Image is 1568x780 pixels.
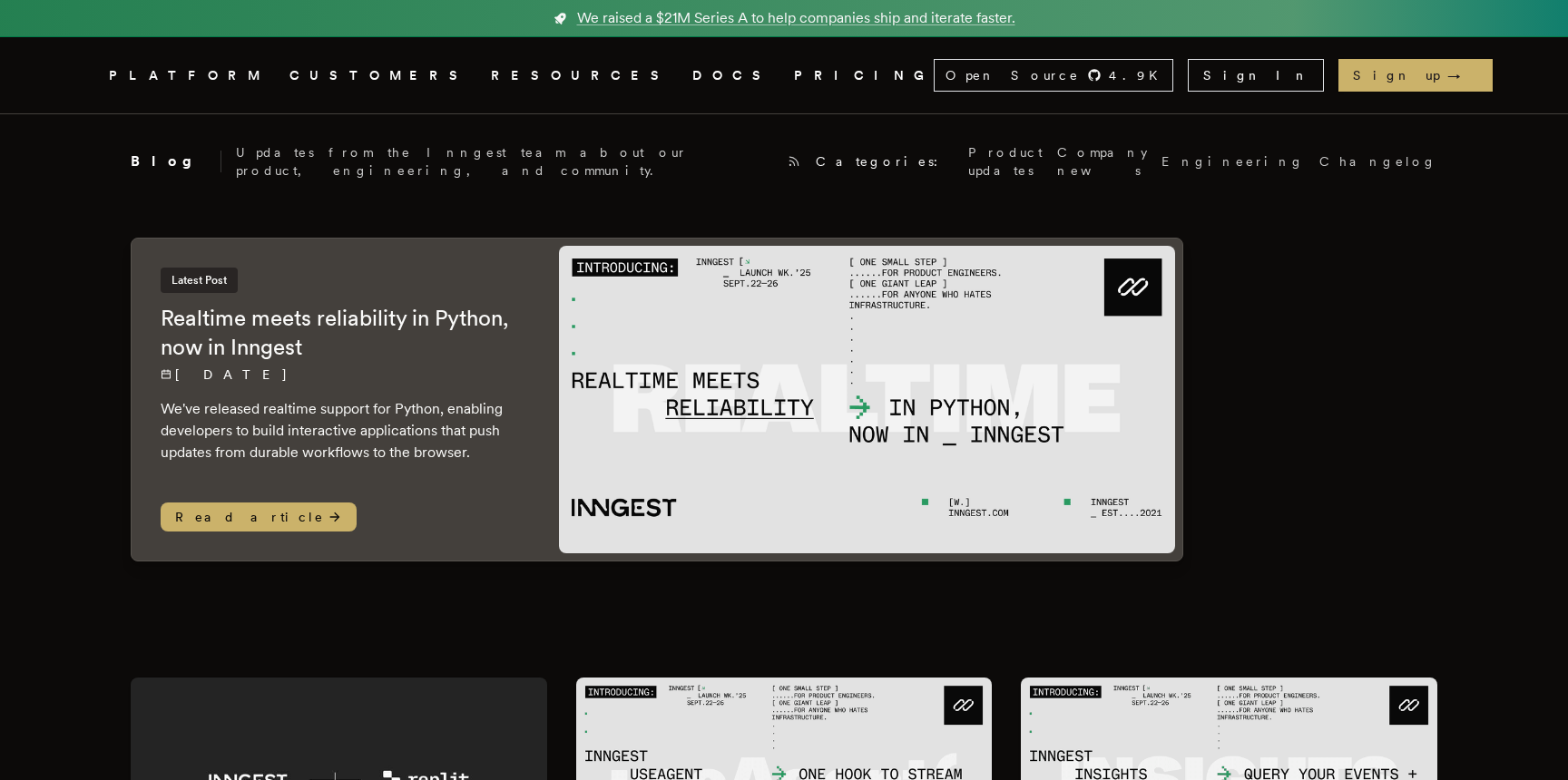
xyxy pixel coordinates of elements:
button: PLATFORM [109,64,268,87]
nav: Global [58,37,1510,113]
span: Read article [161,502,357,531]
a: Sign In [1188,59,1324,92]
a: Changelog [1319,152,1437,171]
h2: Blog [131,151,221,172]
img: Featured image for Realtime meets reliability in Python, now in Inngest blog post [559,246,1175,553]
a: PRICING [794,64,934,87]
h2: Realtime meets reliability in Python, now in Inngest [161,304,523,362]
a: Engineering [1161,152,1305,171]
span: We raised a $21M Series A to help companies ship and iterate faster. [577,7,1015,29]
a: Sign up [1338,59,1493,92]
p: [DATE] [161,366,523,384]
a: Product updates [968,143,1043,180]
span: Open Source [946,66,1080,84]
button: RESOURCES [491,64,671,87]
a: DOCS [692,64,772,87]
a: Company news [1057,143,1147,180]
p: Updates from the Inngest team about our product, engineering, and community. [236,143,772,180]
span: → [1447,66,1478,84]
p: We've released realtime support for Python, enabling developers to build interactive applications... [161,398,523,463]
span: Categories: [816,152,954,171]
span: Latest Post [161,268,238,293]
a: CUSTOMERS [289,64,469,87]
span: 4.9 K [1109,66,1169,84]
a: Latest PostRealtime meets reliability in Python, now in Inngest[DATE] We've released realtime sup... [131,238,1183,561]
